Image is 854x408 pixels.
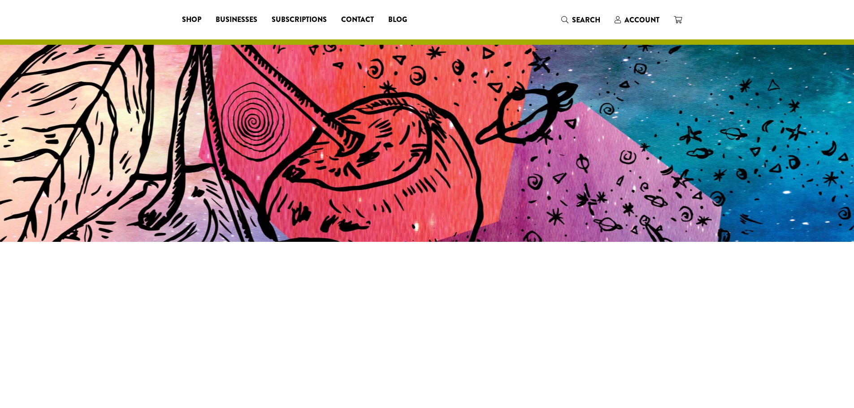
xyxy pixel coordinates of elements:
[572,15,600,25] span: Search
[272,14,327,26] span: Subscriptions
[175,13,208,27] a: Shop
[624,15,659,25] span: Account
[554,13,607,27] a: Search
[216,14,257,26] span: Businesses
[182,14,201,26] span: Shop
[341,14,374,26] span: Contact
[388,14,407,26] span: Blog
